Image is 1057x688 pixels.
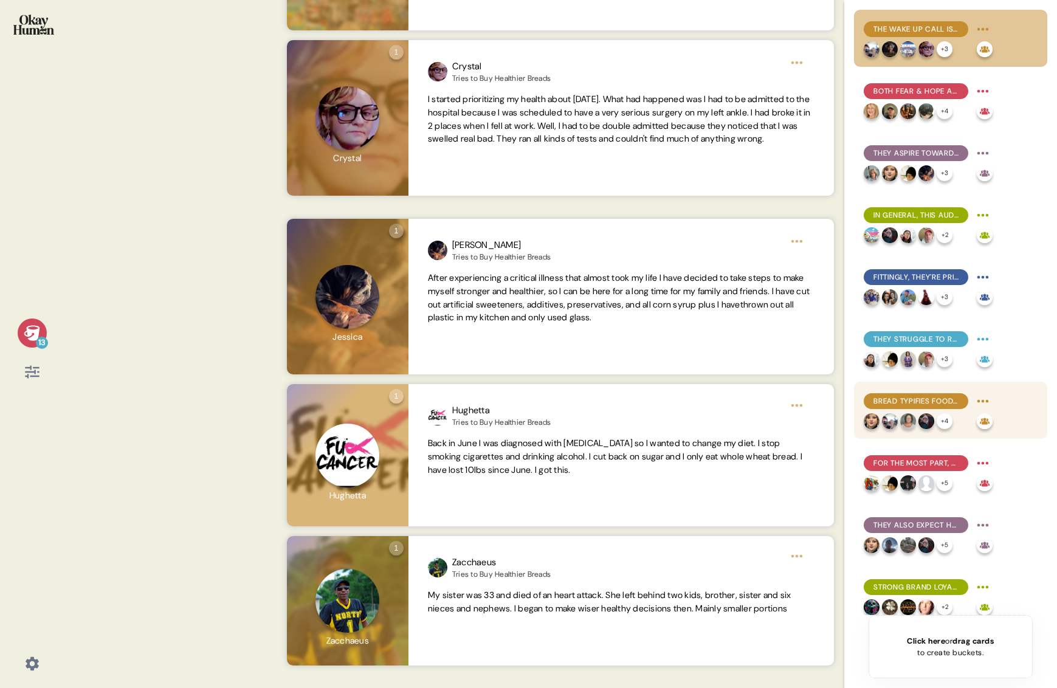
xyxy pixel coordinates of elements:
img: profilepic_24267902922818178.jpg [918,475,934,491]
img: profilepic_30984260257887169.jpg [864,475,880,491]
img: profilepic_24869271542671088.jpg [882,227,898,243]
img: profilepic_24246318801662940.jpg [900,537,916,553]
img: profilepic_24232926503066167.jpg [864,165,880,181]
span: My sister was 33 and died of an heart attack. She left behind two kids, brother, sister and six n... [428,590,791,614]
img: profilepic_24479678871681040.jpg [864,537,880,553]
img: profilepic_24187909747575665.jpg [428,558,447,577]
img: profilepic_24479678871681040.jpg [882,165,898,181]
img: profilepic_9598738550188452.jpg [864,289,880,305]
img: profilepic_24714479828195993.jpg [864,41,880,57]
img: profilepic_24479933558292213.jpg [918,289,934,305]
span: drag cards [952,636,994,646]
span: After experiencing a critical illness that almost took my life I have decided to take steps to ma... [428,272,810,323]
img: profilepic_24355646094084411.jpg [918,351,934,367]
img: profilepic_24355646094084411.jpg [918,227,934,243]
div: [PERSON_NAME] [452,238,551,252]
img: profilepic_24724088570540859.jpg [900,599,916,615]
div: Hughetta [452,404,551,418]
span: Back in June I was diagnosed with [MEDICAL_DATA] so I wanted to change my diet. I stop smoking ci... [428,438,802,475]
img: profilepic_24454607994174004.jpg [900,413,916,429]
img: profilepic_9674404942662582.jpg [900,475,916,491]
div: 1 [389,45,404,60]
span: They struggle to resist food temptations, explaining they lack both the discipline & the time nec... [873,334,959,345]
div: 1 [389,389,404,404]
img: profilepic_24714479828195993.jpg [882,413,898,429]
img: profilepic_9709327909078640.jpg [428,406,447,425]
div: Crystal [452,60,551,74]
div: + 2 [937,599,952,615]
img: profilepic_24322581190695702.jpg [900,103,916,119]
div: or to create buckets. [907,635,994,658]
span: Bread typifies food temptations - and there are BIG emotions around it. [873,396,959,407]
img: profilepic_9100061146772976.jpg [918,599,934,615]
div: Tries to Buy Healthier Breads [452,252,551,262]
span: I started prioritizing my health about [DATE]. What had happened was I had to be admitted to the ... [428,94,811,144]
div: 1 [389,224,404,238]
img: profilepic_24455171580839426.jpg [900,351,916,367]
div: Tries to Buy Healthier Breads [452,74,551,83]
div: 13 [36,337,48,349]
img: profilepic_24385440204422393.jpg [882,475,898,491]
div: Tries to Buy Healthier Breads [452,569,551,579]
div: Tries to Buy Healthier Breads [452,418,551,427]
img: profilepic_24401281266146922.jpg [882,41,898,57]
img: profilepic_9280442728736467.jpg [864,599,880,615]
img: profilepic_24869271542671088.jpg [918,413,934,429]
div: + 3 [937,165,952,181]
img: profilepic_24869271542671088.jpg [918,537,934,553]
img: profilepic_24031167556568639.jpg [900,227,916,243]
span: They also expect healthy bread to have a different taste, texture, & price point... though it can... [873,520,959,531]
img: profilepic_30982235571422042.jpg [882,599,898,615]
img: profilepic_24605908522338757.jpg [428,241,447,260]
img: profilepic_24753400217641744.jpg [900,41,916,57]
div: + 2 [937,227,952,243]
span: Fittingly, they're primarily inspired by attainable representations of health, with consistency &... [873,272,959,283]
span: The wake up call is central to many people's health journeys, both initially & day-to-day. [873,24,959,35]
div: + 5 [937,537,952,553]
div: Zacchaeus [452,556,551,569]
img: profilepic_24748569821414016.jpg [918,41,934,57]
img: profilepic_24479678871681040.jpg [864,413,880,429]
img: profilepic_9187565844701700.jpg [882,289,898,305]
img: profilepic_24385440204422393.jpg [882,351,898,367]
div: + 5 [937,475,952,491]
img: profilepic_10019992298106802.jpg [882,103,898,119]
span: Both fear & hope are key motivators, and they're often highly intertwined. [873,86,959,97]
span: Click here [907,636,945,646]
span: In general, this audience conceives of health & wellness as consistency in the small things. [873,210,959,221]
img: profilepic_24385440204422393.jpg [900,165,916,181]
img: profilepic_24605908522338757.jpg [918,165,934,181]
img: profilepic_9146633465373192.jpg [864,103,880,119]
div: + 3 [937,351,952,367]
span: They aspire towards longevity and mobility, but crucially also towards mental health and social v... [873,148,959,159]
img: profilepic_24748569821414016.jpg [428,62,447,81]
div: + 3 [937,289,952,305]
div: + 3 [937,41,952,57]
img: profilepic_24031167556568639.jpg [864,351,880,367]
div: 1 [389,541,404,556]
img: profilepic_24798459446428098.jpg [918,103,934,119]
img: profilepic_23993901420292830.jpg [882,537,898,553]
img: profilepic_24906830092260229.jpg [900,289,916,305]
img: okayhuman.3b1b6348.png [13,15,54,35]
span: Strong brand loyalty was pretty uncommon in the sample and tended to be more about taste than hea... [873,582,959,593]
div: + 4 [937,103,952,119]
div: + 4 [937,413,952,429]
span: For the most part, healthy bread is a question of ingredients - and mostly what's *not* in it. [873,458,959,469]
img: profilepic_24382096148138664.jpg [864,227,880,243]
